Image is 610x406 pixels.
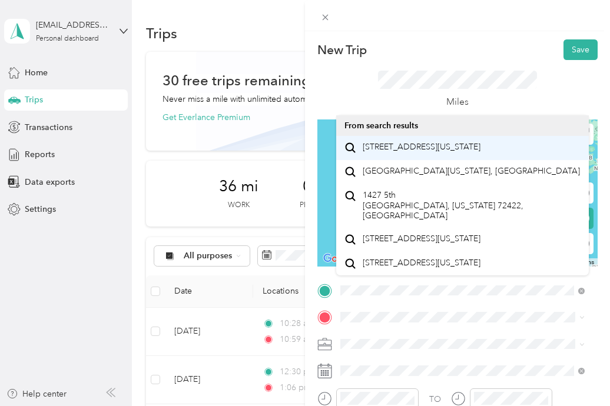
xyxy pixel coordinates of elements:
iframe: Everlance-gr Chat Button Frame [544,340,610,406]
span: [STREET_ADDRESS][US_STATE] [363,142,480,152]
p: Miles [446,95,469,109]
span: [STREET_ADDRESS][US_STATE] [363,258,480,268]
span: From search results [344,121,418,131]
span: [GEOGRAPHIC_DATA][US_STATE], [GEOGRAPHIC_DATA] [363,166,580,177]
div: TO [429,393,441,405]
button: Save [563,39,598,60]
p: New Trip [317,42,367,58]
a: Open this area in Google Maps (opens a new window) [320,251,359,267]
img: Google [320,251,359,267]
span: [STREET_ADDRESS][US_STATE] [363,234,480,244]
span: 1427 5th [GEOGRAPHIC_DATA], [US_STATE] 72422, [GEOGRAPHIC_DATA] [363,190,581,221]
